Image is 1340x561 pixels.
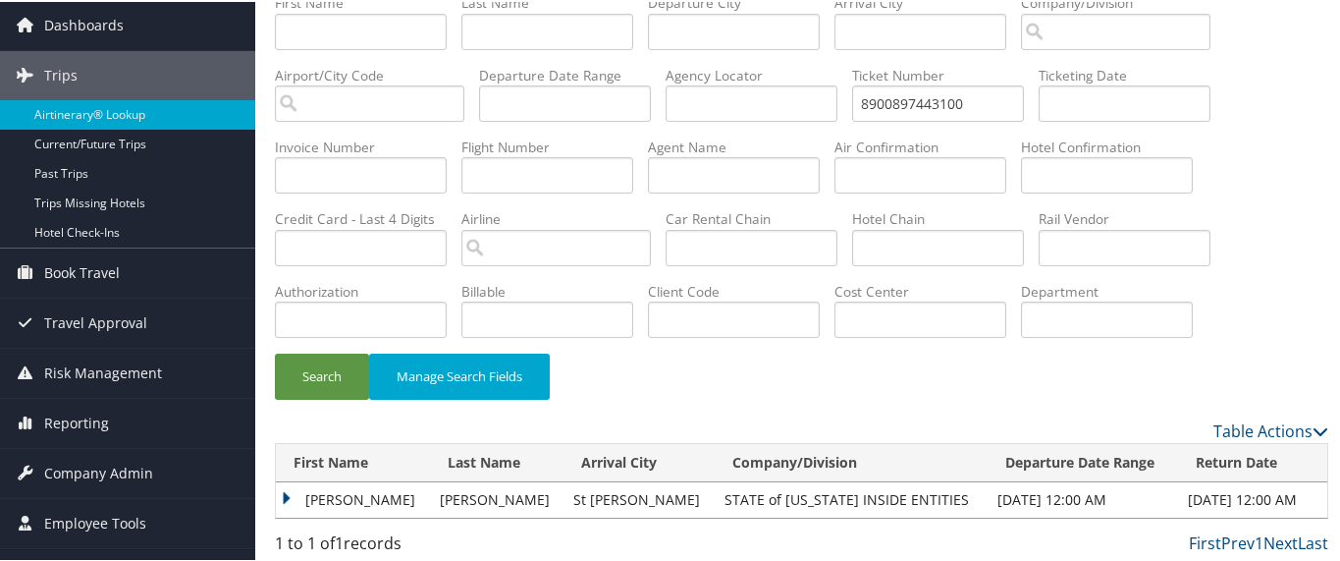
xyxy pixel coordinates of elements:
[834,136,1021,155] label: Air Confirmation
[1213,419,1328,440] a: Table Actions
[988,442,1178,480] th: Departure Date Range: activate to sort column descending
[335,531,344,552] span: 1
[275,64,479,84] label: Airport/City Code
[648,136,834,155] label: Agent Name
[44,247,120,296] span: Book Travel
[1039,207,1225,227] label: Rail Vendor
[988,480,1178,516] td: [DATE] 12:00 AM
[1039,64,1225,84] label: Ticketing Date
[715,442,988,480] th: Company/Division
[479,64,666,84] label: Departure Date Range
[666,207,852,227] label: Car Rental Chain
[275,280,461,300] label: Authorization
[369,352,550,398] button: Manage Search Fields
[430,442,563,480] th: Last Name: activate to sort column ascending
[1178,442,1327,480] th: Return Date: activate to sort column ascending
[44,297,147,346] span: Travel Approval
[44,397,109,446] span: Reporting
[852,64,1039,84] label: Ticket Number
[44,497,146,546] span: Employee Tools
[563,480,715,516] td: St [PERSON_NAME]
[461,280,648,300] label: Billable
[461,136,648,155] label: Flight Number
[1189,531,1221,552] a: First
[1178,480,1327,516] td: [DATE] 12:00 AM
[834,280,1021,300] label: Cost Center
[1298,531,1328,552] a: Last
[44,347,162,396] span: Risk Management
[666,64,852,84] label: Agency Locator
[461,207,666,227] label: Airline
[1263,531,1298,552] a: Next
[44,447,153,496] span: Company Admin
[430,480,563,516] td: [PERSON_NAME]
[715,480,988,516] td: STATE of [US_STATE] INSIDE ENTITIES
[563,442,715,480] th: Arrival City: activate to sort column ascending
[1021,280,1207,300] label: Department
[276,480,430,516] td: [PERSON_NAME]
[1221,531,1255,552] a: Prev
[1021,136,1207,155] label: Hotel Confirmation
[275,136,461,155] label: Invoice Number
[852,207,1039,227] label: Hotel Chain
[44,49,78,98] span: Trips
[1255,531,1263,552] a: 1
[275,207,461,227] label: Credit Card - Last 4 Digits
[275,352,369,398] button: Search
[648,280,834,300] label: Client Code
[276,442,430,480] th: First Name: activate to sort column ascending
